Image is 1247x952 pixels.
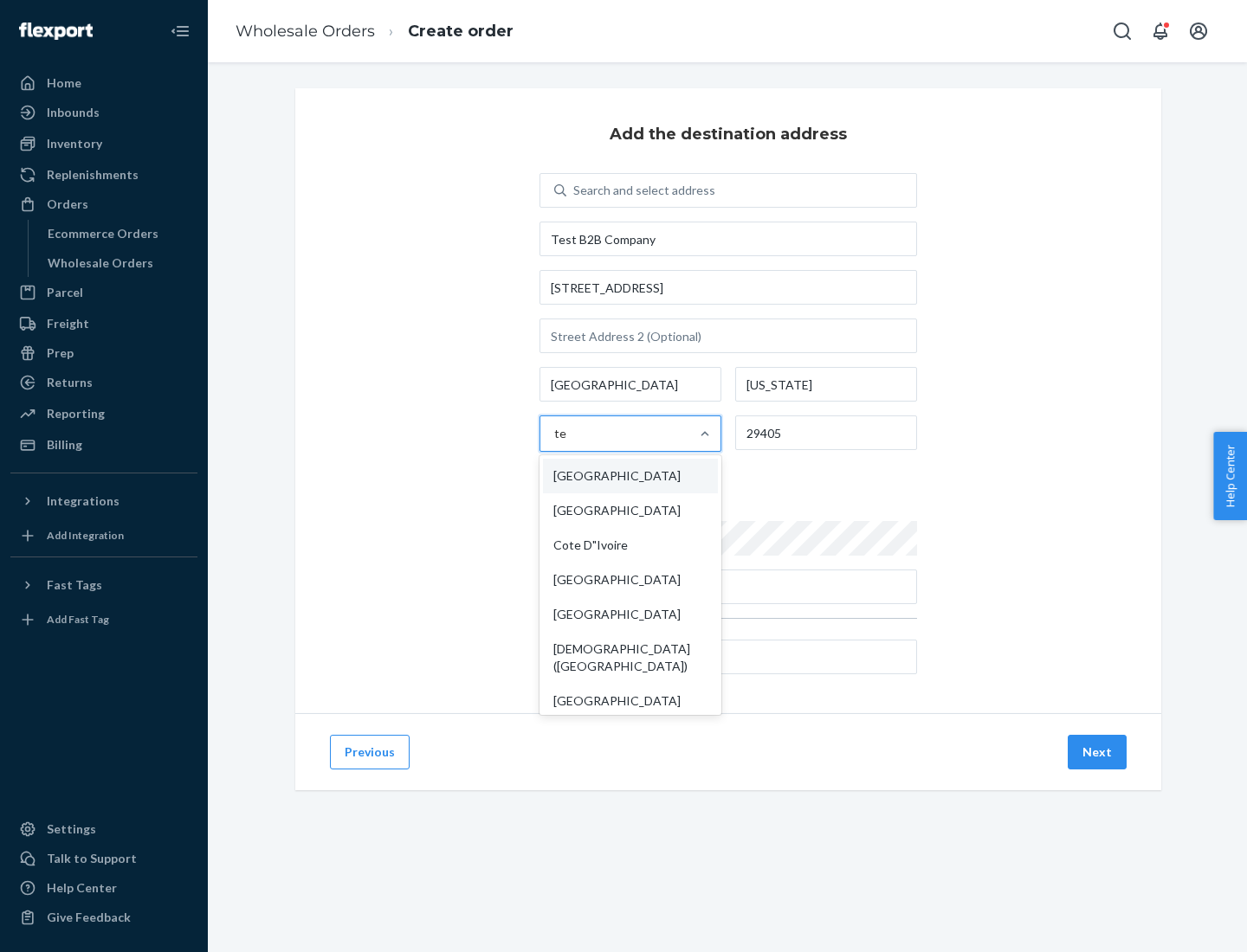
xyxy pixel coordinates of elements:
[1105,14,1140,48] button: Open Search Box
[10,99,197,126] a: Inbounds
[39,220,198,248] a: Ecommerce Orders
[543,684,718,718] div: [GEOGRAPHIC_DATA]
[543,597,718,632] div: [GEOGRAPHIC_DATA]
[47,820,96,838] div: Settings
[543,459,718,493] div: [GEOGRAPHIC_DATA]
[1143,14,1178,48] button: Open notifications
[10,130,197,158] a: Inventory
[1181,14,1216,48] button: Open account menu
[48,254,153,272] div: Wholesale Orders
[10,845,197,872] a: Talk to Support
[47,405,105,422] div: Reporting
[163,14,197,48] button: Close Navigation
[610,123,847,145] h3: Add the destination address
[10,279,197,306] a: Parcel
[47,374,93,391] div: Returns
[47,850,137,867] div: Talk to Support
[10,339,197,367] a: Prep
[10,190,197,218] a: Orders
[47,104,100,121] div: Inbounds
[735,367,917,402] input: State
[1068,735,1127,769] button: Next
[10,310,197,338] a: Freight
[10,369,197,396] a: Returns
[47,135,102,152] div: Inventory
[47,74,81,92] div: Home
[10,874,197,902] a: Help Center
[408,22,514,41] a: Create order
[222,6,527,57] ol: breadcrumbs
[10,571,197,599] button: Fast Tags
[10,487,197,515] button: Integrations
[47,344,74,362] div: Prep
[47,528,124,543] div: Add Integration
[47,576,102,594] div: Fast Tags
[10,161,197,189] a: Replenishments
[236,22,375,41] a: Wholesale Orders
[47,879,117,897] div: Help Center
[47,492,120,510] div: Integrations
[543,493,718,528] div: [GEOGRAPHIC_DATA]
[1213,432,1247,520] button: Help Center
[540,318,917,353] input: Street Address 2 (Optional)
[554,425,567,442] input: [GEOGRAPHIC_DATA][GEOGRAPHIC_DATA]Cote D"Ivoire[GEOGRAPHIC_DATA][GEOGRAPHIC_DATA][DEMOGRAPHIC_DAT...
[47,196,88,213] div: Orders
[540,367,721,402] input: City
[540,270,917,305] input: Street Address
[543,563,718,597] div: [GEOGRAPHIC_DATA]
[10,606,197,634] a: Add Fast Tag
[735,415,917,450] input: ZIP Code
[47,315,89,332] div: Freight
[330,735,410,769] button: Previous
[560,466,917,483] span: Residential Address
[47,166,139,183] div: Replenishments
[10,522,197,550] a: Add Integration
[10,69,197,97] a: Home
[10,431,197,459] a: Billing
[10,400,197,428] a: Reporting
[573,182,715,199] div: Search and select address
[47,909,131,926] div: Give Feedback
[10,815,197,843] a: Settings
[10,904,197,931] button: Give Feedback
[39,249,198,277] a: Wholesale Orders
[19,23,93,40] img: Flexport logo
[540,640,917,674] input: PO # (Optional)
[47,612,109,627] div: Add Fast Tag
[543,632,718,684] div: [DEMOGRAPHIC_DATA] ([GEOGRAPHIC_DATA])
[47,284,83,301] div: Parcel
[48,225,158,242] div: Ecommerce Orders
[540,569,917,604] input: Email (Optional)
[543,528,718,563] div: Cote D"Ivoire
[540,222,917,256] input: Company Name
[47,436,82,453] div: Billing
